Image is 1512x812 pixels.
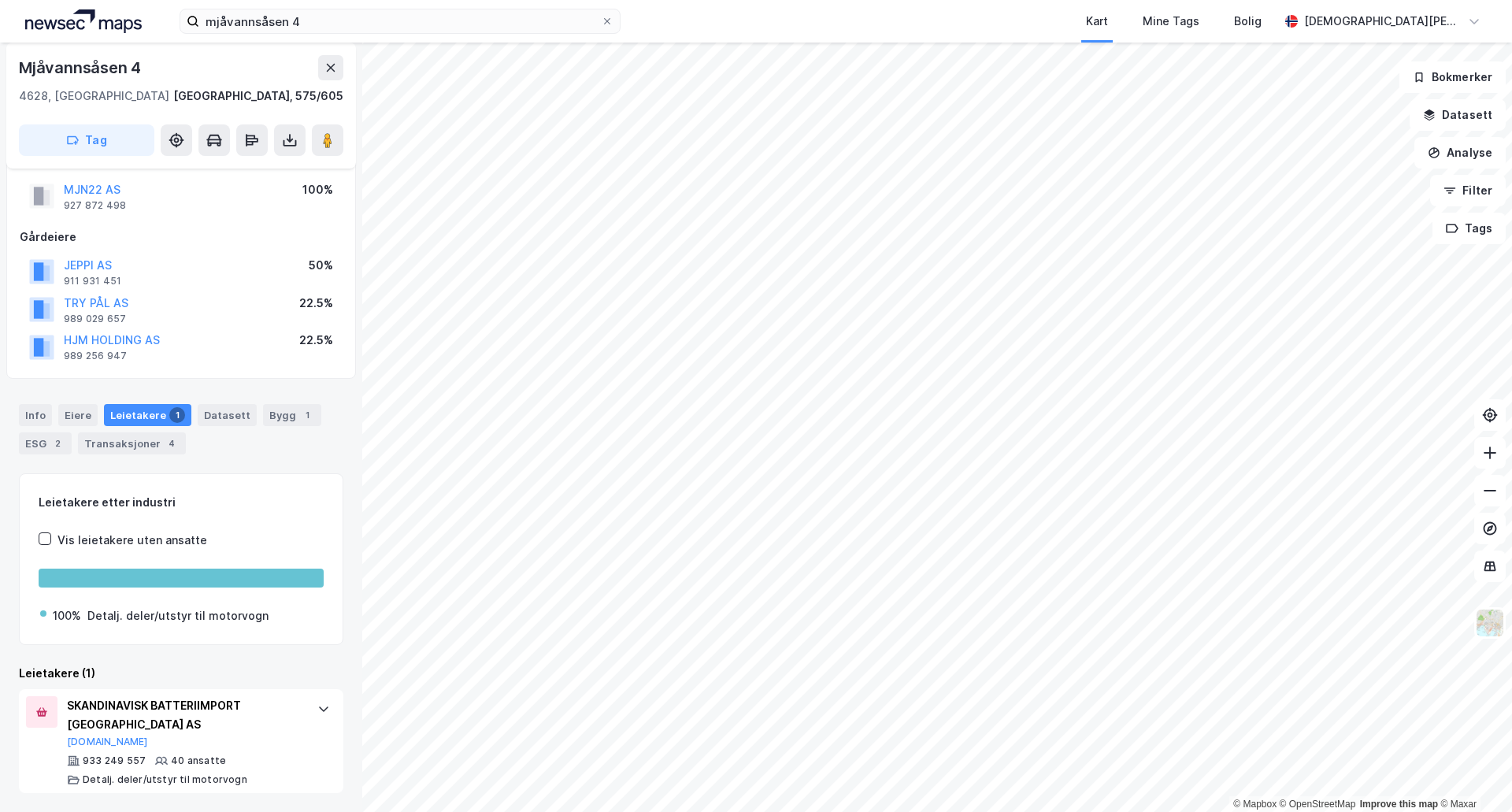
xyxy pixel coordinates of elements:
[263,404,321,426] div: Bygg
[25,9,142,33] img: logo.a4113a55bc3d86da70a041830d287a7e.svg
[104,404,191,426] div: Leietakere
[64,275,121,287] div: 911 931 451
[299,407,315,423] div: 1
[1233,799,1277,810] a: Mapbox
[58,404,98,426] div: Eiere
[198,404,257,426] div: Datasett
[1430,175,1506,206] button: Filter
[19,432,72,454] div: ESG
[78,432,186,454] div: Transaksjoner
[83,773,247,786] div: Detalj. deler/utstyr til motorvogn
[1475,608,1505,638] img: Z
[19,55,144,80] div: Mjåvannsåsen 4
[87,606,269,625] div: Detalj. deler/utstyr til motorvogn
[164,436,180,451] div: 4
[39,493,324,512] div: Leietakere etter industri
[1304,12,1462,31] div: [DEMOGRAPHIC_DATA][PERSON_NAME]
[1234,12,1262,31] div: Bolig
[57,531,207,550] div: Vis leietakere uten ansatte
[1086,12,1108,31] div: Kart
[19,87,169,106] div: 4628, [GEOGRAPHIC_DATA]
[1433,736,1512,812] iframe: Chat Widget
[19,124,154,156] button: Tag
[1399,61,1506,93] button: Bokmerker
[171,755,226,767] div: 40 ansatte
[1410,99,1506,131] button: Datasett
[1432,213,1506,244] button: Tags
[20,228,343,247] div: Gårdeiere
[64,350,127,362] div: 989 256 947
[299,294,333,313] div: 22.5%
[309,256,333,275] div: 50%
[50,436,65,451] div: 2
[64,313,126,325] div: 989 029 657
[64,199,126,212] div: 927 872 498
[83,755,146,767] div: 933 249 557
[19,664,343,683] div: Leietakere (1)
[173,87,343,106] div: [GEOGRAPHIC_DATA], 575/605
[199,9,601,33] input: Søk på adresse, matrikkel, gårdeiere, leietakere eller personer
[53,606,81,625] div: 100%
[19,404,52,426] div: Info
[67,736,148,748] button: [DOMAIN_NAME]
[67,696,302,734] div: SKANDINAVISK BATTERIIMPORT [GEOGRAPHIC_DATA] AS
[1360,799,1438,810] a: Improve this map
[1280,799,1356,810] a: OpenStreetMap
[299,331,333,350] div: 22.5%
[169,407,185,423] div: 1
[1143,12,1199,31] div: Mine Tags
[1433,736,1512,812] div: Kontrollprogram for chat
[1414,137,1506,169] button: Analyse
[302,180,333,199] div: 100%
